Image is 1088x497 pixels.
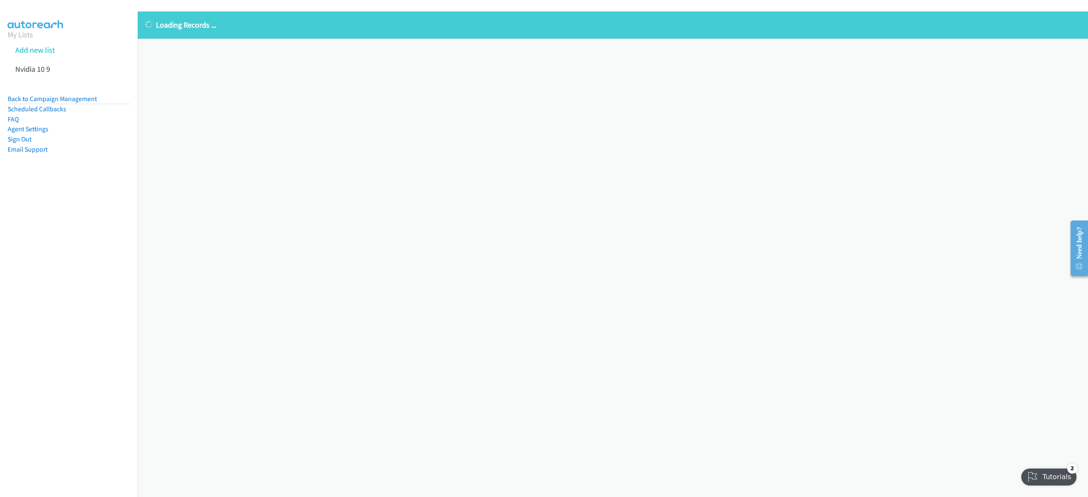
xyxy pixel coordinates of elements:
[8,115,19,123] a: FAQ
[145,19,1080,31] p: Loading Records ...
[15,64,50,74] a: Nvidia 10 9
[1016,460,1082,491] iframe: Checklist
[8,30,33,40] a: My Lists
[8,95,97,103] a: Back to Campaign Management
[8,145,48,153] a: Email Support
[8,105,66,113] a: Scheduled Callbacks
[8,125,48,133] a: Agent Settings
[1064,215,1088,282] iframe: Resource Center
[8,135,31,143] a: Sign Out
[15,45,55,55] a: Add new list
